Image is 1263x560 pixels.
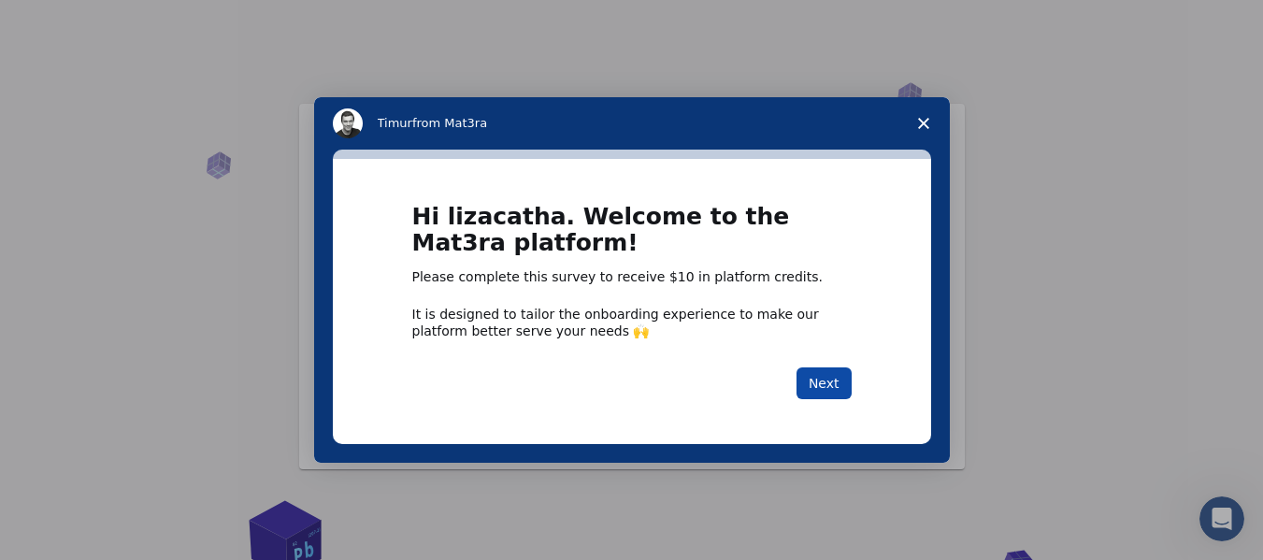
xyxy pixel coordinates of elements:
[897,97,950,150] span: Close survey
[412,116,487,130] span: from Mat3ra
[333,108,363,138] img: Profile image for Timur
[378,116,412,130] span: Timur
[412,306,852,339] div: It is designed to tailor the onboarding experience to make our platform better serve your needs 🙌
[412,204,852,268] h1: Hi lizacatha. Welcome to the Mat3ra platform!
[37,13,105,30] span: Support
[412,268,852,287] div: Please complete this survey to receive $10 in platform credits.
[797,367,852,399] button: Next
